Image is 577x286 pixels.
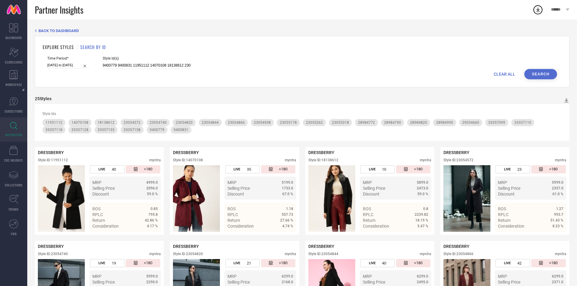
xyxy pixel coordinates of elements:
span: 4.74 % [282,224,293,228]
span: 2239.82 [415,212,428,217]
span: 23055178 [280,120,297,125]
span: 51.43 % [550,218,563,222]
span: 9400831 [174,128,188,132]
div: Number of days since the style was first listed on the platform [396,259,430,267]
span: Partner Insights [35,4,83,16]
div: Style ID: 14070108 [173,158,203,162]
span: 42.86 % [145,218,158,222]
div: 25 Styles [35,96,51,101]
span: 19 [112,261,116,265]
span: 11951112 [45,120,62,125]
span: 23054938 [254,120,271,125]
div: Open download list [532,4,543,15]
span: 33357158 [124,128,141,132]
input: Enter comma separated style ids e.g. 12345, 67890 [103,62,191,69]
span: LIVE [369,261,376,265]
span: 40 [382,261,386,265]
span: LIVE [98,261,105,265]
div: myntra [149,252,161,256]
span: 28984790 [384,120,401,125]
div: Style Ids [42,112,562,116]
span: 6299.0 [552,274,563,278]
span: 2290.0 [146,280,158,284]
span: 23054572 [124,120,141,125]
span: Consideration [92,224,119,228]
span: Selling Price [92,186,115,191]
span: 33357099 [488,120,505,125]
div: Style ID: 11951112 [38,158,68,162]
span: Style Id(s) [103,56,191,61]
div: Number of days since the style was first listed on the platform [396,165,430,173]
span: 5999.0 [552,180,563,185]
span: RPLC [227,212,238,217]
span: 42 [517,261,522,265]
span: Details [280,235,293,239]
span: Time Period* [47,56,89,61]
span: RPLC [363,212,373,217]
span: LIVE [98,167,105,171]
span: 28984990 [436,120,453,125]
span: DRESSBERRY [173,150,199,155]
span: 28984772 [358,120,375,125]
span: 795.8 [148,212,158,217]
div: Number of days the style has been live on the platform [225,165,260,173]
span: >180 [414,261,423,266]
span: ROS [363,206,371,211]
span: 8.23 % [552,224,563,228]
span: COLLECTIONS [5,183,23,187]
span: 18138612 [98,120,114,125]
span: 33357133 [98,128,114,132]
span: DRESSBERRY [173,244,199,249]
img: Style preview image [443,165,490,232]
span: 5199.0 [282,180,293,185]
span: Discount [498,192,515,196]
div: Style ID: 23054844 [308,252,338,256]
span: Consideration [227,224,254,228]
span: 23055262 [306,120,323,125]
span: 40 [112,167,116,172]
span: MRP [92,274,101,279]
span: RPLC [92,212,103,217]
span: 6299.0 [417,274,428,278]
span: 9400779 [150,128,164,132]
h1: EXPLORE STYLES [43,44,74,50]
span: 5899.0 [417,180,428,185]
div: Number of days the style has been live on the platform [496,259,530,267]
div: myntra [555,252,566,256]
span: Return [227,218,240,223]
span: 5999.0 [146,274,158,278]
div: Style ID: 23054866 [443,252,473,256]
span: CDC INSIGHTS [4,158,23,163]
span: >180 [414,167,423,172]
span: 29034660 [462,120,479,125]
div: Number of days since the style was first listed on the platform [126,259,160,267]
span: Selling Price [363,280,385,284]
a: Details [274,235,293,239]
span: 23055318 [332,120,349,125]
a: Details [544,235,563,239]
span: RPLC [498,212,509,217]
div: Number of days the style has been live on the platform [90,259,124,267]
span: >180 [279,261,287,266]
span: 6299.0 [282,274,293,278]
span: 59.0 % [147,192,158,196]
span: 23054866 [228,120,245,125]
span: DASHBOARD [5,35,22,40]
span: MRP [498,274,507,279]
span: Selling Price [498,186,520,191]
span: LIVE [234,167,240,171]
span: 67.0 % [282,192,293,196]
span: MRP [227,274,237,279]
span: 4999.0 [146,180,158,185]
div: Click to view image [443,165,490,232]
span: MRP [227,180,237,185]
span: 2168.0 [282,280,293,284]
span: MRP [363,274,372,279]
span: MRP [363,180,372,185]
div: myntra [285,158,296,162]
span: Details [144,235,158,239]
span: 33357118 [45,128,62,132]
img: Style preview image [308,165,355,232]
div: Style ID: 18138612 [308,158,338,162]
div: Number of days the style has been live on the platform [360,259,395,267]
